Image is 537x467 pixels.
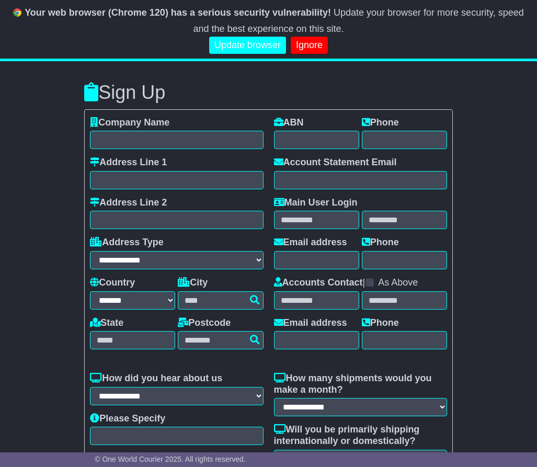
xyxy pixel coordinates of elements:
[90,117,169,129] label: Company Name
[178,277,208,289] label: City
[90,413,165,425] label: Please Specify
[209,37,286,54] a: Update browser
[274,277,363,289] label: Accounts Contact
[362,317,399,329] label: Phone
[291,37,328,54] a: Ignore
[90,237,164,248] label: Address Type
[274,157,397,168] label: Account Statement Email
[90,157,167,168] label: Address Line 1
[95,455,246,463] span: © One World Courier 2025. All rights reserved.
[378,277,418,289] label: As Above
[274,424,447,447] label: Will you be primarily shipping internationally or domestically?
[90,373,222,384] label: How did you hear about us
[274,197,358,209] label: Main User Login
[90,317,123,329] label: State
[274,373,447,395] label: How many shipments would you make a month?
[274,117,304,129] label: ABN
[90,197,167,209] label: Address Line 2
[90,277,135,289] label: Country
[178,317,231,329] label: Postcode
[274,317,347,329] label: Email address
[25,7,331,18] b: Your web browser (Chrome 120) has a serious security vulnerability!
[84,82,453,103] h3: Sign Up
[362,237,399,248] label: Phone
[274,277,447,291] div: |
[274,237,347,248] label: Email address
[362,117,399,129] label: Phone
[193,7,523,34] span: Update your browser for more security, speed and the best experience on this site.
